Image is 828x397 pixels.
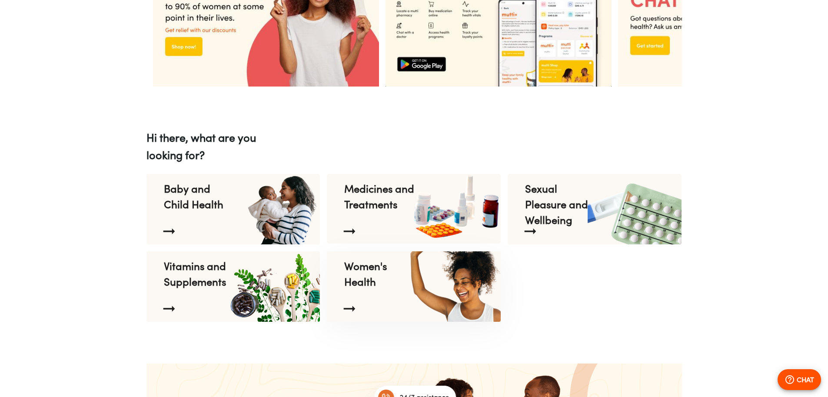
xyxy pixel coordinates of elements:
[146,174,320,244] a: Baby and Child HealthBaby and Child Health
[146,251,320,322] a: Vitamins and SupplementsVitamins and Supplements
[327,174,501,244] a: Medicines and TreatmentsMedicines and Treatments
[327,251,501,322] a: Women's HealthWomen's Health
[407,174,502,238] img: Medicines and Treatments
[525,181,596,212] p: Sexual Pleasure and Wellbeing
[164,181,235,212] p: Baby and Child Health
[164,258,235,290] p: Vitamins and Supplements
[226,251,321,322] img: Vitamins and Supplements
[344,258,415,290] p: Women's Health
[778,369,821,390] button: CHAT
[344,181,415,212] p: Medicines and Treatments
[146,129,682,163] p: Hi there, what are you looking for?
[508,174,682,244] a: Sexual Pleasure and WellbeingSexual Pleasure and Wellbeing
[588,174,682,244] img: Sexual Pleasure and Wellbeing
[226,174,321,244] img: Baby and Child Health
[797,374,814,385] p: CHAT
[407,251,502,322] img: Women's Health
